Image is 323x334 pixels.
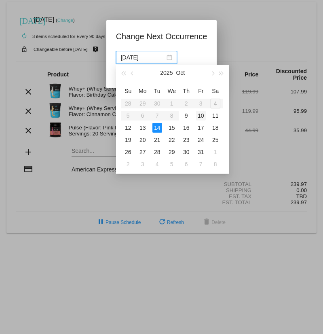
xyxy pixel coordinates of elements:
div: 30 [182,147,191,157]
td: 11/7/2025 [194,158,208,170]
button: 2025 [160,65,173,81]
div: 3 [138,159,148,169]
div: 18 [211,123,220,133]
div: 20 [138,135,148,145]
td: 11/3/2025 [135,158,150,170]
input: Select date [121,53,165,62]
td: 10/11/2025 [208,110,223,122]
button: Previous month (PageUp) [128,65,137,81]
td: 10/28/2025 [150,146,165,158]
td: 10/25/2025 [208,134,223,146]
td: 10/23/2025 [179,134,194,146]
div: 26 [123,147,133,157]
div: 31 [196,147,206,157]
td: 11/8/2025 [208,158,223,170]
td: 10/21/2025 [150,134,165,146]
div: 13 [138,123,148,133]
td: 10/12/2025 [121,122,135,134]
div: 23 [182,135,191,145]
th: Sat [208,85,223,97]
div: 5 [167,159,177,169]
div: 2 [123,159,133,169]
td: 11/6/2025 [179,158,194,170]
td: 10/31/2025 [194,146,208,158]
div: 12 [123,123,133,133]
div: 27 [138,147,148,157]
div: 24 [196,135,206,145]
div: 9 [182,111,191,120]
td: 10/17/2025 [194,122,208,134]
th: Sun [121,85,135,97]
td: 10/16/2025 [179,122,194,134]
div: 19 [123,135,133,145]
div: 1 [211,147,220,157]
div: 17 [196,123,206,133]
td: 10/26/2025 [121,146,135,158]
td: 10/15/2025 [165,122,179,134]
td: 11/1/2025 [208,146,223,158]
div: 7 [196,159,206,169]
h1: Change Next Occurrence [116,30,207,43]
div: 6 [182,159,191,169]
td: 10/18/2025 [208,122,223,134]
div: 29 [167,147,177,157]
th: Mon [135,85,150,97]
td: 10/27/2025 [135,146,150,158]
th: Fri [194,85,208,97]
div: 8 [211,159,220,169]
td: 10/22/2025 [165,134,179,146]
button: Next year (Control + right) [217,65,226,81]
td: 10/30/2025 [179,146,194,158]
td: 10/14/2025 [150,122,165,134]
button: Last year (Control + left) [119,65,128,81]
td: 10/10/2025 [194,110,208,122]
button: Next month (PageDown) [208,65,217,81]
div: 16 [182,123,191,133]
td: 10/9/2025 [179,110,194,122]
td: 11/2/2025 [121,158,135,170]
th: Wed [165,85,179,97]
th: Thu [179,85,194,97]
div: 22 [167,135,177,145]
div: 10 [196,111,206,120]
div: 14 [152,123,162,133]
div: 21 [152,135,162,145]
td: 10/19/2025 [121,134,135,146]
td: 10/24/2025 [194,134,208,146]
div: 28 [152,147,162,157]
div: 4 [152,159,162,169]
div: 25 [211,135,220,145]
div: 11 [211,111,220,120]
div: 15 [167,123,177,133]
td: 10/29/2025 [165,146,179,158]
td: 10/20/2025 [135,134,150,146]
button: Oct [176,65,185,81]
td: 11/4/2025 [150,158,165,170]
th: Tue [150,85,165,97]
td: 10/13/2025 [135,122,150,134]
td: 11/5/2025 [165,158,179,170]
